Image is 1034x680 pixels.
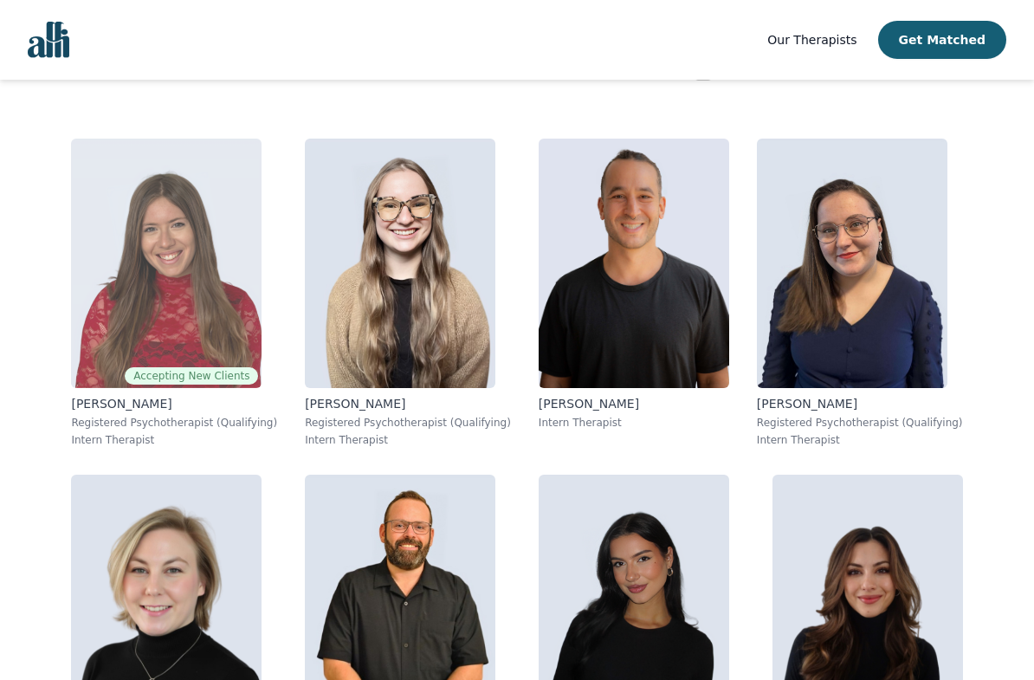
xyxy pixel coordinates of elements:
p: Intern Therapist [757,433,963,447]
p: [PERSON_NAME] [305,395,511,412]
img: Alisha_Levine [71,139,262,388]
img: Faith_Woodley [305,139,495,388]
span: Our Therapists [767,33,856,47]
img: alli logo [28,22,69,58]
img: Vanessa_McCulloch [757,139,947,388]
a: Vanessa_McCulloch[PERSON_NAME]Registered Psychotherapist (Qualifying)Intern Therapist [743,125,977,461]
p: [PERSON_NAME] [71,395,277,412]
p: Intern Therapist [71,433,277,447]
p: [PERSON_NAME] [539,395,729,412]
span: Accepting New Clients [125,367,258,385]
p: Registered Psychotherapist (Qualifying) [757,416,963,430]
p: Registered Psychotherapist (Qualifying) [305,416,511,430]
p: Registered Psychotherapist (Qualifying) [71,416,277,430]
img: Kavon_Banejad [539,139,729,388]
a: Kavon_Banejad[PERSON_NAME]Intern Therapist [525,125,743,461]
p: [PERSON_NAME] [757,395,963,412]
a: Our Therapists [767,29,856,50]
p: Intern Therapist [305,433,511,447]
a: Faith_Woodley[PERSON_NAME]Registered Psychotherapist (Qualifying)Intern Therapist [291,125,525,461]
a: Alisha_LevineAccepting New Clients[PERSON_NAME]Registered Psychotherapist (Qualifying)Intern Ther... [57,125,291,461]
button: Get Matched [878,21,1006,59]
p: Intern Therapist [539,416,729,430]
